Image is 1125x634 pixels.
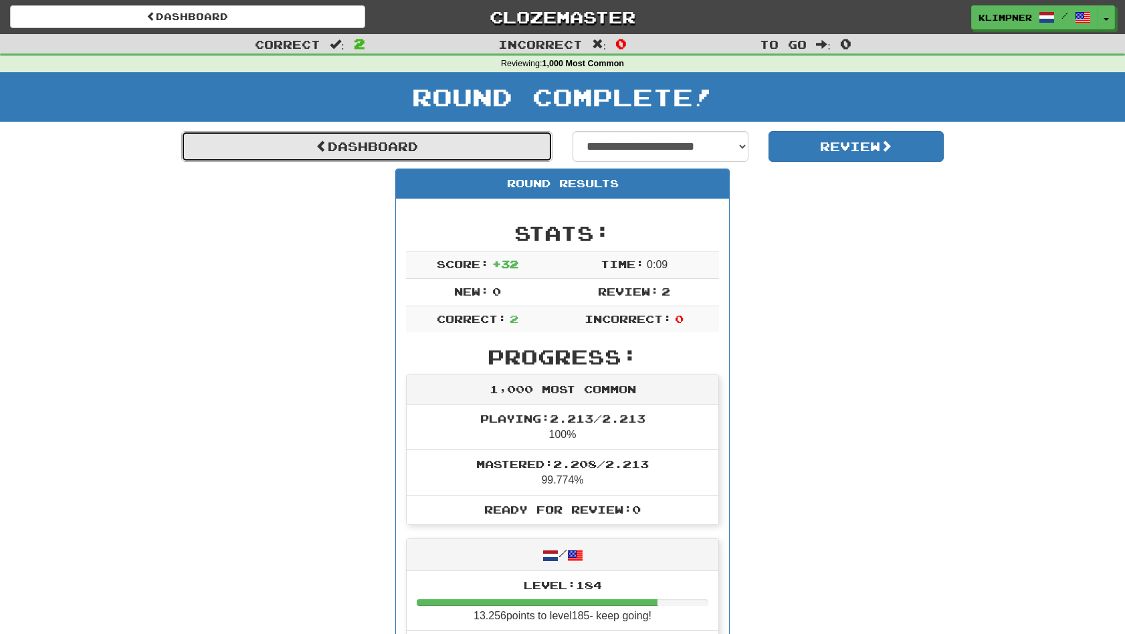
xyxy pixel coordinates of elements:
[476,457,649,470] span: Mastered: 2.208 / 2.213
[601,257,644,270] span: Time:
[542,59,624,68] strong: 1,000 Most Common
[10,5,365,28] a: Dashboard
[979,11,1032,23] span: klimpner
[840,35,851,51] span: 0
[181,131,552,162] a: Dashboard
[407,449,718,496] li: 99.774%
[385,5,740,29] a: Clozemaster
[407,375,718,405] div: 1,000 Most Common
[971,5,1098,29] a: klimpner /
[255,37,320,51] span: Correct
[480,412,645,425] span: Playing: 2.213 / 2.213
[406,222,719,244] h2: Stats:
[354,35,365,51] span: 2
[598,285,659,298] span: Review:
[615,35,627,51] span: 0
[492,257,518,270] span: + 32
[492,285,501,298] span: 0
[484,503,641,516] span: Ready for Review: 0
[1061,11,1068,20] span: /
[769,131,944,162] button: Review
[406,346,719,368] h2: Progress:
[675,312,684,325] span: 0
[498,37,583,51] span: Incorrect
[592,39,607,50] span: :
[407,405,718,450] li: 100%
[510,312,518,325] span: 2
[454,285,489,298] span: New:
[396,169,729,199] div: Round Results
[647,259,668,270] span: 0 : 0 9
[661,285,670,298] span: 2
[5,84,1120,110] h1: Round Complete!
[524,578,602,591] span: Level: 184
[760,37,807,51] span: To go
[407,571,718,631] li: 13.256 points to level 185 - keep going!
[437,312,506,325] span: Correct:
[437,257,489,270] span: Score:
[407,539,718,570] div: /
[330,39,344,50] span: :
[816,39,831,50] span: :
[585,312,672,325] span: Incorrect:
